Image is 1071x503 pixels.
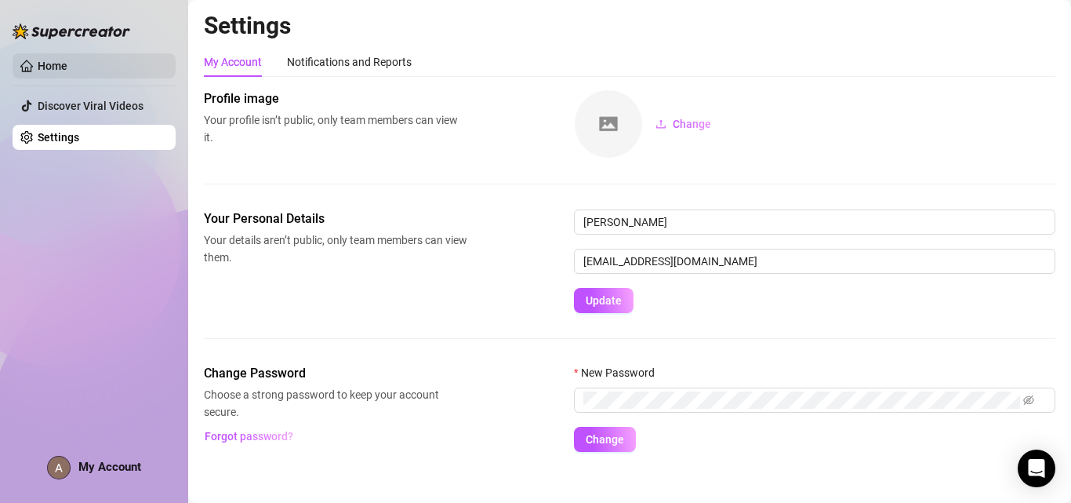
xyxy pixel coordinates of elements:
[575,90,642,158] img: square-placeholder.png
[38,60,67,72] a: Home
[204,231,467,266] span: Your details aren’t public, only team members can view them.
[48,457,70,479] img: ACg8ocKCpcGiJ7yVzdt2aG-9qaCmMM5Zb_w_D-wt5Sa_7i7sgsQHTQ=s96-c
[287,53,412,71] div: Notifications and Reports
[643,111,724,137] button: Change
[574,249,1055,274] input: Enter new email
[204,386,467,421] span: Choose a strong password to keep your account secure.
[574,210,1055,235] input: Enter name
[204,11,1055,41] h2: Settings
[1018,450,1055,487] div: Open Intercom Messenger
[38,100,143,112] a: Discover Viral Videos
[1023,395,1034,406] span: eye-invisible
[204,210,467,228] span: Your Personal Details
[655,118,666,129] span: upload
[574,364,665,381] label: New Password
[38,131,79,144] a: Settings
[204,89,467,108] span: Profile image
[204,53,262,71] div: My Account
[586,294,622,307] span: Update
[574,427,636,452] button: Change
[574,288,634,313] button: Update
[204,424,293,449] button: Forgot password?
[673,118,711,130] span: Change
[204,364,467,383] span: Change Password
[78,460,141,474] span: My Account
[586,433,624,446] span: Change
[204,111,467,146] span: Your profile isn’t public, only team members can view it.
[205,430,293,443] span: Forgot password?
[583,392,1020,409] input: New Password
[13,24,130,39] img: logo-BBDzfeDw.svg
